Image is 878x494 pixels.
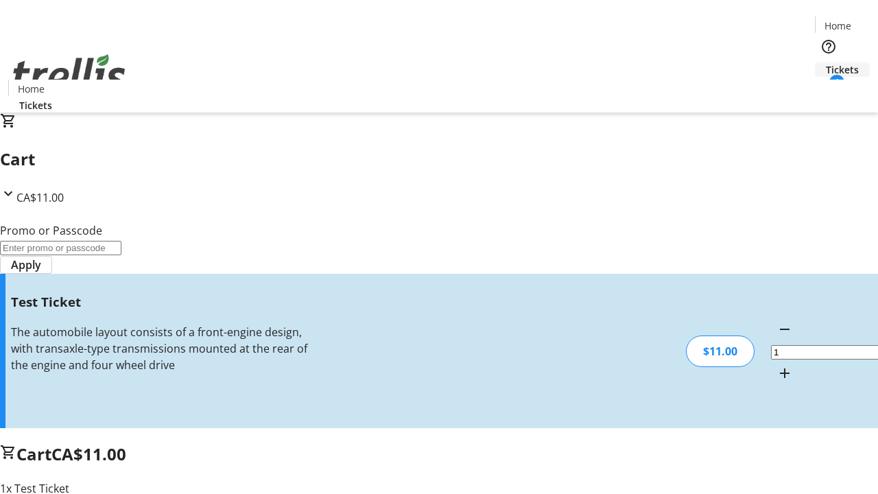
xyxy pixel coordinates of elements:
a: Tickets [815,62,870,77]
span: CA$11.00 [16,190,64,205]
span: Home [824,19,851,33]
span: CA$11.00 [51,443,126,465]
a: Home [9,82,53,96]
span: Tickets [19,98,52,113]
span: Tickets [826,62,859,77]
img: Orient E2E Organization Bl9wGeQ9no's Logo [8,39,130,108]
div: The automobile layout consists of a front-engine design, with transaxle-type transmissions mounte... [11,324,311,373]
span: Apply [11,257,41,273]
button: Help [815,33,842,60]
h3: Test Ticket [11,292,311,311]
button: Decrement by one [771,316,798,343]
a: Home [816,19,859,33]
a: Tickets [8,98,63,113]
span: Home [18,82,45,96]
button: Increment by one [771,360,798,387]
button: Cart [815,77,842,104]
div: $11.00 [686,336,755,367]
